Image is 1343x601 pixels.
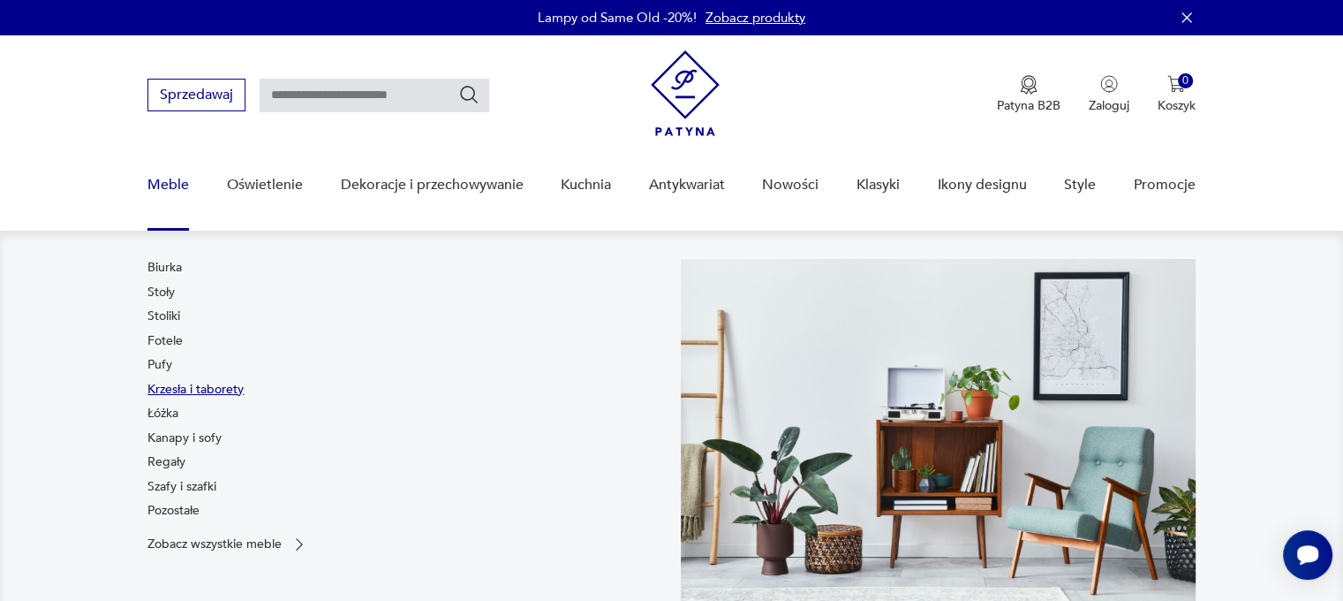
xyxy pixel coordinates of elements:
[762,151,819,219] a: Nowości
[147,536,308,553] a: Zobacz wszystkie meble
[147,356,172,374] a: Pufy
[561,151,611,219] a: Kuchnia
[147,259,182,277] a: Biurka
[147,453,185,471] a: Regały
[1134,151,1196,219] a: Promocje
[937,151,1026,219] a: Ikony designu
[997,97,1060,114] p: Patyna B2B
[538,9,697,27] p: Lampy od Same Old -20%!
[227,151,303,219] a: Oświetlenie
[147,405,178,422] a: Łóżka
[1178,73,1193,88] div: 0
[147,151,189,219] a: Meble
[1064,151,1096,219] a: Style
[997,75,1060,114] a: Ikona medaluPatyna B2B
[1020,75,1037,95] img: Ikona medalu
[856,151,900,219] a: Klasyki
[147,90,245,103] a: Sprzedawaj
[1100,75,1118,93] img: Ikonka użytkownika
[147,79,245,111] button: Sprzedawaj
[147,430,222,447] a: Kanapy i sofy
[147,478,216,496] a: Szafy i szafki
[147,502,200,520] a: Pozostałe
[147,538,282,550] p: Zobacz wszystkie meble
[997,75,1060,114] button: Patyna B2B
[340,151,523,219] a: Dekoracje i przechowywanie
[649,151,725,219] a: Antykwariat
[147,308,180,325] a: Stoliki
[147,284,175,301] a: Stoły
[1089,75,1129,114] button: Zaloguj
[1089,97,1129,114] p: Zaloguj
[651,50,720,136] img: Patyna - sklep z meblami i dekoracjami vintage
[1158,75,1196,114] button: 0Koszyk
[147,381,244,399] a: Krzesła i taborety
[1167,75,1185,93] img: Ikona koszyka
[458,84,479,105] button: Szukaj
[705,9,805,27] a: Zobacz produkty
[147,332,183,350] a: Fotele
[1158,97,1196,114] p: Koszyk
[1283,530,1332,580] iframe: Smartsupp widget button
